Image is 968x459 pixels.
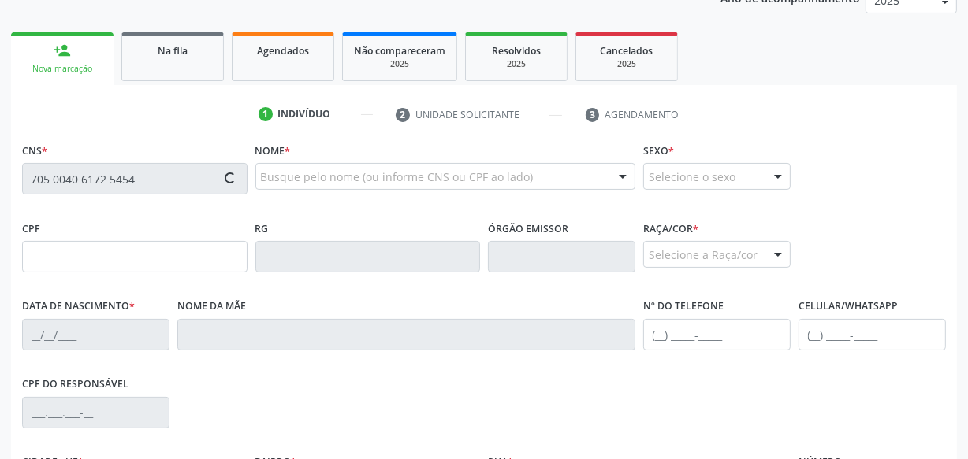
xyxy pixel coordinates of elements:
[643,217,698,241] label: Raça/cor
[649,246,758,263] span: Selecione a Raça/cor
[255,139,291,163] label: Nome
[643,294,724,319] label: Nº do Telefone
[477,58,556,70] div: 2025
[278,107,331,121] div: Indivíduo
[649,168,735,185] span: Selecione o sexo
[587,58,666,70] div: 2025
[22,63,102,75] div: Nova marcação
[601,44,653,57] span: Cancelados
[255,217,269,241] label: RG
[22,217,40,241] label: CPF
[261,168,534,185] span: Busque pelo nome (ou informe CNS ou CPF ao lado)
[257,44,309,57] span: Agendados
[22,294,135,319] label: Data de nascimento
[488,217,568,241] label: Órgão emissor
[22,139,47,163] label: CNS
[643,319,791,350] input: (__) _____-_____
[354,58,445,70] div: 2025
[177,294,246,319] label: Nome da mãe
[354,44,445,57] span: Não compareceram
[799,294,898,319] label: Celular/WhatsApp
[54,42,71,59] div: person_add
[158,44,188,57] span: Na fila
[22,319,169,350] input: __/__/____
[492,44,541,57] span: Resolvidos
[643,139,674,163] label: Sexo
[259,107,273,121] div: 1
[22,372,128,397] label: CPF do responsável
[22,397,169,428] input: ___.___.___-__
[799,319,946,350] input: (__) _____-_____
